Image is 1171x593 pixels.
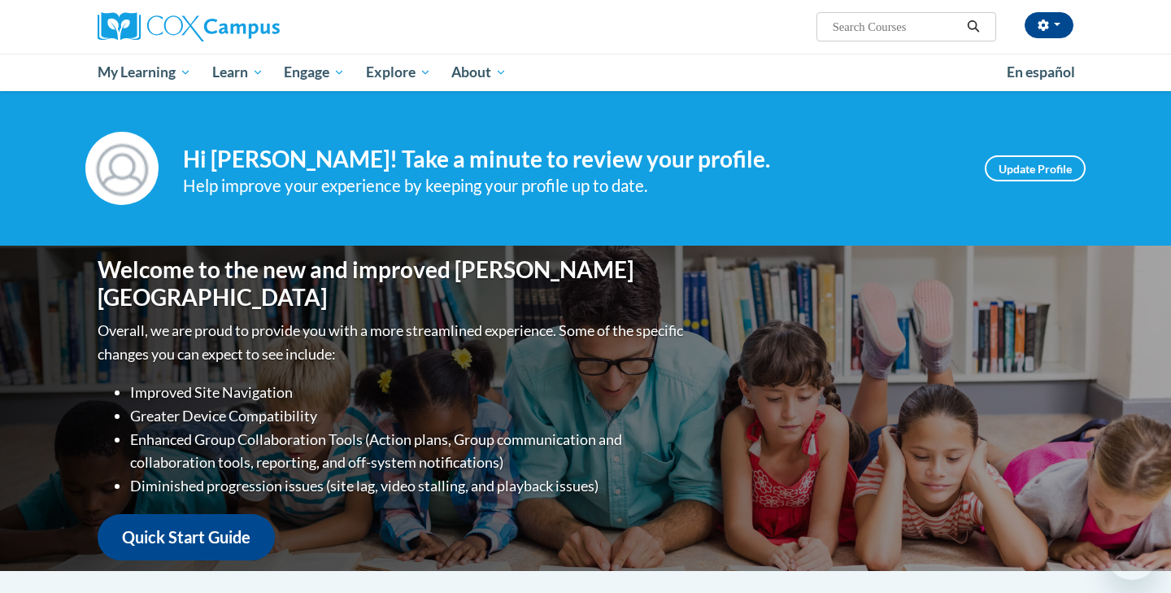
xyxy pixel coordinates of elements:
button: Search [961,17,986,37]
span: About [451,63,507,82]
a: Engage [273,54,355,91]
a: Explore [355,54,442,91]
img: Cox Campus [98,12,280,41]
span: Explore [366,63,431,82]
li: Enhanced Group Collaboration Tools (Action plans, Group communication and collaboration tools, re... [130,428,687,475]
span: Engage [284,63,345,82]
a: Learn [202,54,274,91]
input: Search Courses [831,17,961,37]
iframe: Button to launch messaging window [1106,528,1158,580]
span: Learn [212,63,263,82]
a: En español [996,55,1086,89]
a: My Learning [87,54,202,91]
p: Overall, we are proud to provide you with a more streamlined experience. Some of the specific cha... [98,319,687,366]
a: Cox Campus [98,12,407,41]
span: En español [1007,63,1075,81]
li: Diminished progression issues (site lag, video stalling, and playback issues) [130,474,687,498]
h1: Welcome to the new and improved [PERSON_NAME][GEOGRAPHIC_DATA] [98,256,687,311]
a: Update Profile [985,155,1086,181]
div: Main menu [73,54,1098,91]
div: Help improve your experience by keeping your profile up to date. [183,172,960,199]
button: Account Settings [1025,12,1073,38]
li: Improved Site Navigation [130,381,687,404]
span: My Learning [98,63,191,82]
h4: Hi [PERSON_NAME]! Take a minute to review your profile. [183,146,960,173]
a: About [442,54,518,91]
a: Quick Start Guide [98,514,275,560]
img: Profile Image [85,132,159,205]
li: Greater Device Compatibility [130,404,687,428]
